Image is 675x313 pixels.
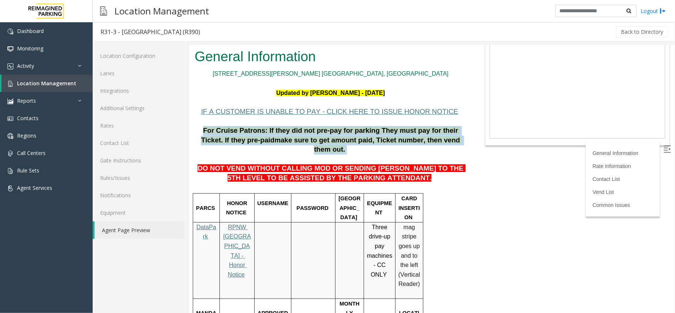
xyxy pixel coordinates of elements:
[149,150,171,175] span: [GEOGRAPHIC_DATA]
[85,91,273,108] span: make sure to get amount paid, Ticket number, then vend them out.
[93,169,185,187] a: Rules/Issues
[93,47,185,65] a: Location Configuration
[93,65,185,82] a: Lanes
[7,185,13,191] img: 'icon'
[404,131,431,137] a: Contact List
[7,151,13,156] img: 'icon'
[37,155,60,171] span: HONOR NOTICE
[641,7,666,15] a: Logout
[34,179,62,233] a: RPNW [GEOGRAPHIC_DATA] - Honor Notice
[404,157,441,163] a: Common Issues
[209,179,233,242] span: mag stripe goes up and to the left (Vertical Reader)
[100,27,200,37] div: R31-3 - [GEOGRAPHIC_DATA] (R390)
[616,26,668,37] button: Back to Directory
[93,99,185,117] a: Additional Settings
[17,167,39,174] span: Rule Sets
[178,179,205,233] span: Three drive-up pay machines - CC ONLY
[7,116,13,122] img: 'icon'
[17,184,52,191] span: Agent Services
[7,160,26,166] span: PARCS
[7,265,27,290] span: MANDATORY FIELDS
[17,97,36,104] span: Reports
[111,2,213,20] h3: Location Management
[7,29,13,34] img: 'icon'
[17,80,76,87] span: Location Management
[93,134,185,152] a: Contact List
[6,2,278,21] h2: General Information
[7,133,13,139] img: 'icon'
[12,63,269,70] a: IF A CUSTOMER IS UNABLE TO PAY - CLICK HERE TO ISSUE HONOR NOTICE
[210,265,231,290] span: LOCATION TIME
[1,75,93,92] a: Location Management
[68,155,99,161] span: USERNAME
[178,155,203,171] span: EQUIPMENT
[17,149,46,156] span: Call Centers
[93,82,185,99] a: Integrations
[93,117,185,134] a: Rates
[7,63,13,69] img: 'icon'
[87,45,196,51] font: Updated by [PERSON_NAME] - [DATE]
[12,81,271,99] span: For Cruise Patrons: If they did not pre-pay for parking They must pay for their Ticket. If they p...
[93,187,185,204] a: Notifications
[404,118,442,124] a: Rate Information
[7,168,13,174] img: 'icon'
[209,150,231,175] span: CARD INSERTION
[474,100,482,108] img: Open/Close Sidebar Menu
[7,46,13,52] img: 'icon'
[17,62,34,69] span: Activity
[660,7,666,15] img: logout
[7,179,27,195] a: DataPark
[107,160,139,166] span: PASSWORD
[93,152,185,169] a: Gate Instructions
[100,2,107,20] img: pageIcon
[95,221,185,239] a: Agent Page Preview
[7,98,13,104] img: 'icon'
[17,115,39,122] span: Contacts
[149,256,171,299] span: MONTHLY CARDS/TENANTS
[24,25,259,32] a: [STREET_ADDRESS][PERSON_NAME] [GEOGRAPHIC_DATA], [GEOGRAPHIC_DATA]
[17,132,36,139] span: Regions
[12,62,269,70] span: IF A CUSTOMER IS UNABLE TO PAY - CLICK HERE TO ISSUE HONOR NOTICE
[404,144,425,150] a: Vend List
[69,265,100,290] span: APPROVED VALIDATION LIST
[17,45,43,52] span: Monitoring
[93,204,185,221] a: Equipment
[17,27,44,34] span: Dashboard
[9,119,276,136] span: DO NOT VEND WITHOUT CALLING MOD OR SENDING [PERSON_NAME] TO THE 5TH LEVEL TO BE ASSISTED BY THE P...
[404,105,450,111] a: General Information
[7,81,13,87] img: 'icon'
